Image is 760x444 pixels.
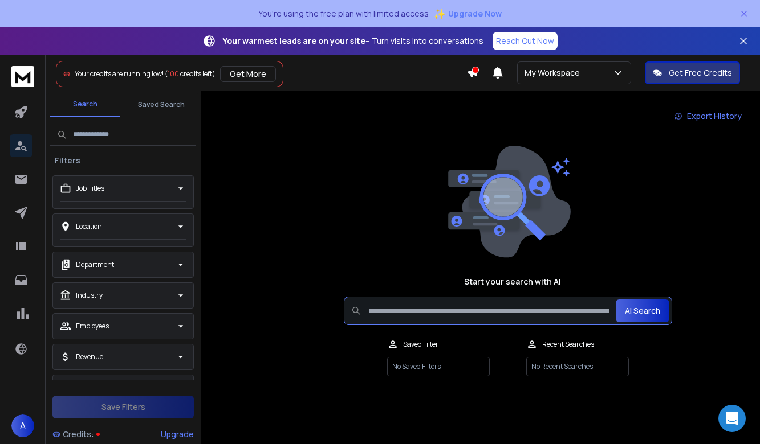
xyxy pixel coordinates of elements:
span: ✨ [433,6,446,22]
img: logo [11,66,34,87]
p: Get Free Credits [669,67,732,79]
button: Saved Search [127,93,196,116]
button: Get Free Credits [645,61,740,84]
h1: Start your search with AI [464,276,561,287]
button: AI Search [616,299,669,322]
span: Your credits are running low! [75,69,164,79]
p: Job Titles [76,184,104,193]
p: – Turn visits into conversations [223,35,483,47]
div: Open Intercom Messenger [718,405,746,432]
span: Upgrade Now [448,8,502,19]
p: Reach Out Now [496,35,554,47]
button: A [11,414,34,437]
a: Export History [665,105,751,128]
p: Revenue [76,352,103,361]
p: My Workspace [525,67,584,79]
img: image [445,146,571,258]
span: ( credits left) [165,69,216,79]
p: You're using the free plan with limited access [258,8,429,19]
div: Upgrade [161,429,194,440]
span: 100 [168,69,179,79]
p: Recent Searches [542,340,594,349]
p: No Recent Searches [526,357,629,376]
p: Location [76,222,102,231]
h3: Filters [50,155,85,166]
p: Industry [76,291,103,300]
button: Get More [220,66,276,82]
button: ✨Upgrade Now [433,2,502,25]
a: Reach Out Now [493,32,558,50]
p: Saved Filter [403,340,438,349]
span: Credits: [63,429,94,440]
p: No Saved Filters [387,357,490,376]
p: Employees [76,322,109,331]
button: Search [50,93,120,117]
p: Department [76,260,114,269]
strong: Your warmest leads are on your site [223,35,365,46]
